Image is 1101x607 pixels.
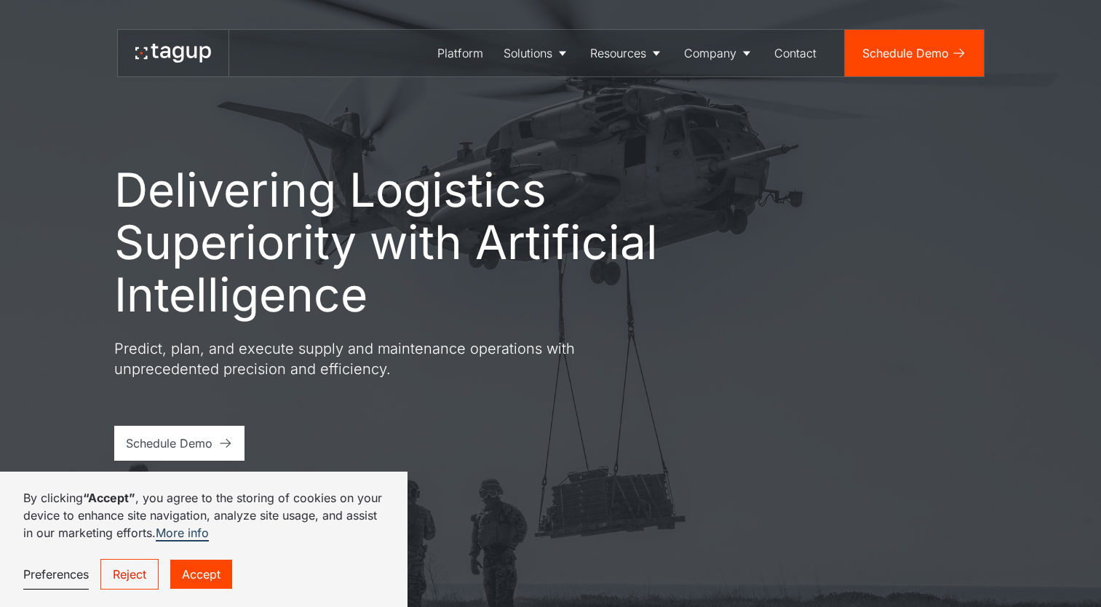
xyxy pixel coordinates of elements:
div: Company [684,44,736,62]
a: Contact [764,30,827,76]
div: Schedule Demo [126,435,212,452]
div: Resources [590,44,646,62]
a: More info [156,525,209,541]
h1: Delivering Logistics Superiority with Artificial Intelligence [114,164,726,321]
a: Resources [580,30,674,76]
div: Platform [437,44,483,62]
p: By clicking , you agree to the storing of cookies on your device to enhance site navigation, anal... [23,489,384,541]
a: Solutions [493,30,580,76]
a: Company [674,30,764,76]
p: Predict, plan, and execute supply and maintenance operations with unprecedented precision and eff... [114,338,638,379]
a: Schedule Demo [845,30,984,76]
div: Contact [774,44,816,62]
a: Reject [100,559,159,590]
a: Preferences [23,560,89,590]
a: Schedule Demo [114,426,245,461]
a: Platform [427,30,493,76]
div: Schedule Demo [862,44,949,62]
a: Accept [170,560,232,589]
strong: “Accept” [83,491,135,505]
div: Solutions [504,44,552,62]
